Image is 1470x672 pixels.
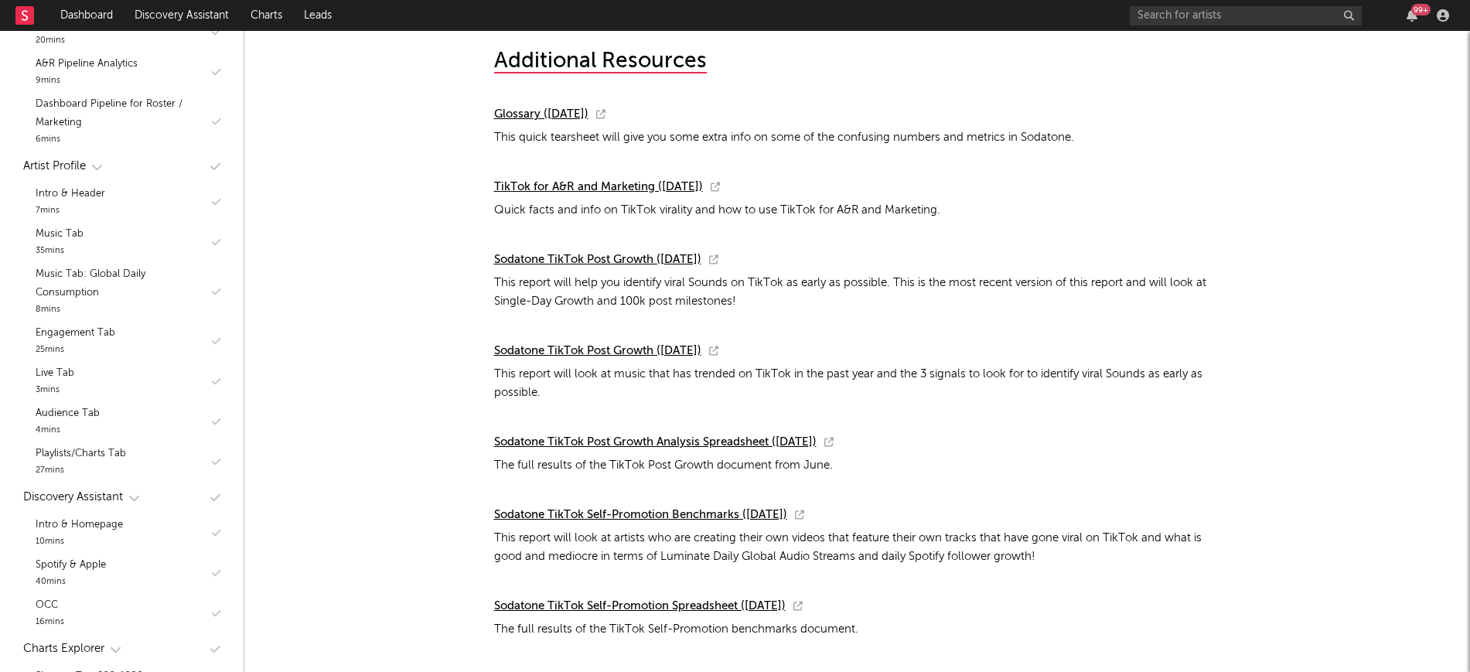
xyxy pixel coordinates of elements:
div: 25 mins [36,343,115,358]
a: Sodatone TikTok Post Growth ([DATE]) [494,345,718,356]
span: Sodatone TikTok Post Growth ([DATE]) [494,345,701,356]
div: Live Tab [36,364,74,383]
div: 16 mins [36,615,64,630]
div: Artist Profile [23,157,86,176]
div: 4 mins [36,423,100,438]
div: 9 mins [36,73,138,89]
div: This quick tearsheet will give you some extra info on some of the confusing numbers and metrics i... [494,128,1221,147]
div: Intro & Homepage [36,516,123,534]
div: 27 mins [36,463,126,479]
div: Engagement Tab [36,324,115,343]
span: Glossary ([DATE]) [494,108,588,120]
div: 10 mins [36,534,123,550]
div: This report will help you identify viral Sounds on TikTok as early as possible. This is the most ... [494,274,1221,311]
div: 7 mins [36,203,105,219]
div: Dashboard Pipeline for Roster / Marketing [36,95,208,132]
div: Quick facts and info on TikTok virality and how to use TikTok for A&R and Marketing. [494,201,1221,220]
div: Audience Tab [36,404,100,423]
div: This report will look at artists who are creating their own videos that feature their own tracks ... [494,529,1221,566]
span: Sodatone TikTok Post Growth ([DATE]) [494,254,701,265]
span: Sodatone TikTok Self-Promotion Benchmarks ([DATE]) [494,509,787,520]
span: TikTok for A&R and Marketing ([DATE]) [494,181,703,193]
div: The full results of the TikTok Self-Promotion benchmarks document. [494,620,1221,639]
div: Playlists/Charts Tab [36,445,126,463]
div: 8 mins [36,302,208,318]
a: Sodatone TikTok Self-Promotion Benchmarks ([DATE]) [494,509,804,520]
button: 99+ [1407,9,1417,22]
a: Sodatone TikTok Post Growth Analysis Spreadsheet ([DATE]) [494,436,834,448]
input: Search for artists [1130,6,1362,26]
div: Spotify & Apple [36,556,106,575]
div: 3 mins [36,383,74,398]
a: Sodatone TikTok Post Growth ([DATE]) [494,254,718,265]
div: This report will look at music that has trended on TikTok in the past year and the 3 signals to l... [494,365,1221,402]
div: Music Tab [36,225,84,244]
div: 35 mins [36,244,84,259]
div: 20 mins [36,33,149,49]
div: Intro & Header [36,185,105,203]
div: 40 mins [36,575,106,590]
div: Music Tab: Global Daily Consumption [36,265,208,302]
a: Glossary ([DATE]) [494,108,605,120]
div: Discovery Assistant [23,488,123,507]
div: Charts Explorer [23,640,104,658]
div: OCC [36,596,64,615]
span: Sodatone TikTok Self-Promotion Spreadsheet ([DATE]) [494,600,786,612]
a: TikTok for A&R and Marketing ([DATE]) [494,181,720,193]
span: Sodatone TikTok Post Growth Analysis Spreadsheet ([DATE]) [494,436,817,448]
div: 6 mins [36,132,208,148]
div: Additional Resources [494,50,707,73]
div: A&R Pipeline Analytics [36,55,138,73]
div: 99 + [1411,4,1431,15]
a: Sodatone TikTok Self-Promotion Spreadsheet ([DATE]) [494,600,803,612]
div: The full results of the TikTok Post Growth document from June. [494,456,1221,475]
